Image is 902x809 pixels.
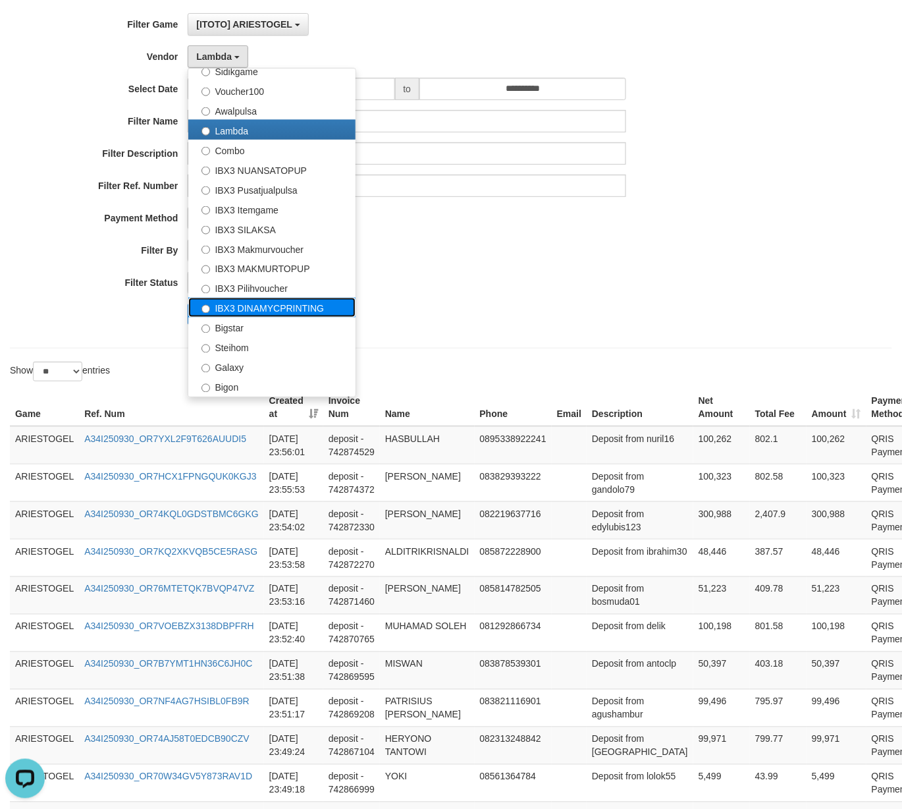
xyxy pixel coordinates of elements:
[380,539,475,576] td: ALDITRIKRISNALDI
[807,389,866,426] th: Amount: activate to sort column ascending
[201,285,210,294] input: IBX3 Pilihvoucher
[201,68,210,76] input: Sidikgame
[188,278,356,298] label: IBX3 Pilihvoucher
[693,764,750,802] td: 5,499
[201,167,210,175] input: IBX3 NUANSATOPUP
[188,100,356,120] label: Awalpulsa
[807,501,866,539] td: 300,988
[84,546,257,557] a: A34I250930_OR7KQ2XKVQB5CE5RASG
[323,689,380,727] td: deposit - 742869208
[587,389,693,426] th: Description
[10,426,79,464] td: ARIESTOGEL
[188,318,356,337] label: Bigstar
[380,764,475,802] td: YOKI
[750,501,807,539] td: 2,407.9
[10,539,79,576] td: ARIESTOGEL
[201,107,210,116] input: Awalpulsa
[750,389,807,426] th: Total Fee
[380,389,475,426] th: Name
[10,652,79,689] td: ARIESTOGEL
[188,61,356,80] label: Sidikgame
[84,471,256,482] a: A34I250930_OR7HCX1FPNGQUK0KGJ3
[10,576,79,614] td: ARIESTOGEL
[264,426,323,464] td: [DATE] 23:56:01
[201,127,210,136] input: Lambda
[807,764,866,802] td: 5,499
[84,734,250,744] a: A34I250930_OR74AJ58T0EDCB90CZV
[475,764,552,802] td: 08561364784
[201,206,210,215] input: IBX3 Itemgame
[807,464,866,501] td: 100,323
[84,584,254,594] a: A34I250930_OR76MTETQK7BVQP47VZ
[188,258,356,278] label: IBX3 MAKMURTOPUP
[264,389,323,426] th: Created at: activate to sort column ascending
[10,362,110,381] label: Show entries
[750,727,807,764] td: 799.77
[587,652,693,689] td: Deposit from antoclp
[475,539,552,576] td: 085872228900
[323,501,380,539] td: deposit - 742872330
[693,539,750,576] td: 48,446
[380,652,475,689] td: MISWAN
[10,389,79,426] th: Game
[750,576,807,614] td: 409.78
[264,614,323,652] td: [DATE] 23:52:40
[750,614,807,652] td: 801.58
[475,501,552,539] td: 082219637716
[693,576,750,614] td: 51,223
[750,426,807,464] td: 802.1
[323,652,380,689] td: deposit - 742869595
[264,764,323,802] td: [DATE] 23:49:18
[807,539,866,576] td: 48,446
[188,238,356,258] label: IBX3 Makmurvoucher
[10,464,79,501] td: ARIESTOGEL
[323,576,380,614] td: deposit - 742871460
[552,389,587,426] th: Email
[380,689,475,727] td: PATRISIUS [PERSON_NAME]
[188,199,356,219] label: IBX3 Itemgame
[323,727,380,764] td: deposit - 742867104
[693,426,750,464] td: 100,262
[750,652,807,689] td: 403.18
[264,652,323,689] td: [DATE] 23:51:38
[693,389,750,426] th: Net Amount
[693,614,750,652] td: 100,198
[188,298,356,318] label: IBX3 DINAMYCPRINTING
[201,88,210,96] input: Voucher100
[475,652,552,689] td: 083878539301
[188,120,356,140] label: Lambda
[587,576,693,614] td: Deposit from bosmuda01
[201,265,210,274] input: IBX3 MAKMURTOPUP
[201,364,210,373] input: Galaxy
[395,78,420,100] span: to
[475,727,552,764] td: 082313248842
[201,226,210,235] input: IBX3 SILAKSA
[10,614,79,652] td: ARIESTOGEL
[587,727,693,764] td: Deposit from [GEOGRAPHIC_DATA]
[188,13,308,36] button: [ITOTO] ARIESTOGEL
[264,539,323,576] td: [DATE] 23:53:58
[380,426,475,464] td: HASBULLAH
[188,140,356,159] label: Combo
[693,464,750,501] td: 100,323
[264,501,323,539] td: [DATE] 23:54:02
[587,689,693,727] td: Deposit from agushambur
[84,433,246,444] a: A34I250930_OR7YXL2F9T626AUUDI5
[750,764,807,802] td: 43.99
[188,219,356,238] label: IBX3 SILAKSA
[201,147,210,155] input: Combo
[475,389,552,426] th: Phone
[84,621,254,632] a: A34I250930_OR7VOEBZX3138DBPFRH
[201,384,210,393] input: Bigon
[201,345,210,353] input: Steihom
[323,389,380,426] th: Invoice Num
[380,727,475,764] td: HERYONO TANTOWI
[807,727,866,764] td: 99,971
[587,539,693,576] td: Deposit from ibrahim30
[587,501,693,539] td: Deposit from edylubis123
[84,509,259,519] a: A34I250930_OR74KQL0GDSTBMC6GKG
[84,659,252,669] a: A34I250930_OR7B7YMT1HN36C6JH0C
[475,689,552,727] td: 083821116901
[693,689,750,727] td: 99,496
[380,614,475,652] td: MUHAMAD SOLEH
